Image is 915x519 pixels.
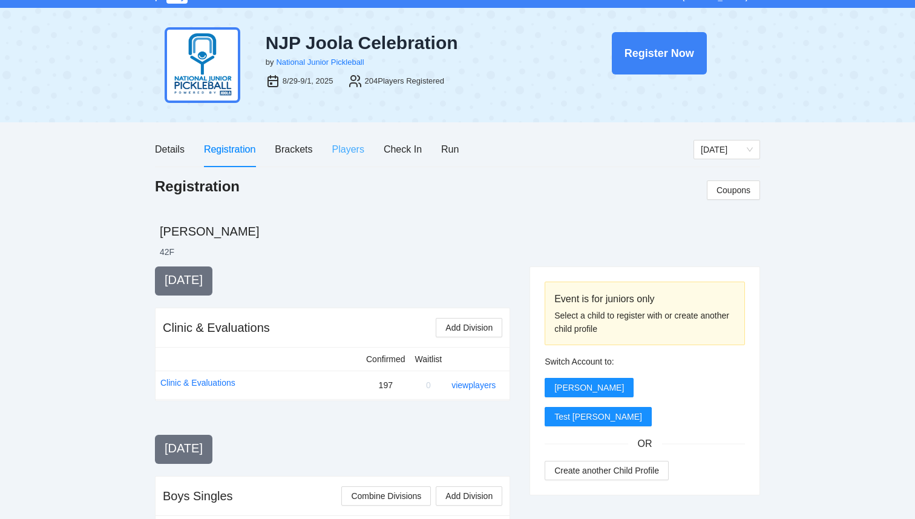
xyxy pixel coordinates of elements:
[554,291,735,306] div: Event is for juniors only
[160,376,235,389] a: Clinic & Evaluations
[545,461,669,480] button: Create another Child Profile
[155,177,240,196] h1: Registration
[554,381,624,394] span: [PERSON_NAME]
[415,352,442,366] div: Waitlist
[165,441,203,455] span: [DATE]
[384,142,422,157] div: Check In
[554,309,735,336] div: Select a child to register with or create another child profile
[717,183,750,197] span: Coupons
[628,436,662,451] span: OR
[160,246,174,258] li: 42 F
[445,321,493,334] span: Add Division
[426,380,431,390] span: 0
[163,319,270,336] div: Clinic & Evaluations
[163,488,233,504] div: Boys Singles
[266,32,549,54] div: NJP Joola Celebration
[266,56,274,68] div: by
[554,464,659,477] span: Create another Child Profile
[545,407,652,426] button: Test [PERSON_NAME]
[165,273,203,286] span: [DATE]
[366,352,405,366] div: Confirmed
[276,58,364,67] a: National Junior Pickleball
[545,355,745,368] div: Switch Account to:
[341,486,431,506] button: Combine Divisions
[283,75,333,87] div: 8/29-9/1, 2025
[436,318,502,337] button: Add Division
[445,489,493,503] span: Add Division
[204,142,255,157] div: Registration
[351,489,421,503] span: Combine Divisions
[332,142,364,157] div: Players
[165,27,240,103] img: njp-logo2.png
[707,180,760,200] button: Coupons
[436,486,502,506] button: Add Division
[275,142,312,157] div: Brackets
[701,140,753,159] span: Saturday
[365,75,445,87] div: 204 Players Registered
[554,410,642,423] span: Test [PERSON_NAME]
[451,380,496,390] a: view players
[612,32,707,74] button: Register Now
[361,371,410,399] td: 197
[545,378,634,397] button: [PERSON_NAME]
[441,142,459,157] div: Run
[160,223,760,240] h2: [PERSON_NAME]
[155,142,185,157] div: Details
